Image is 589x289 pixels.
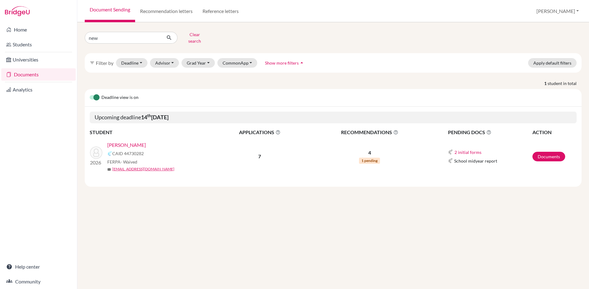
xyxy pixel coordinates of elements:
[90,159,102,166] p: 2026
[306,149,433,156] p: 4
[1,83,76,96] a: Analytics
[532,128,577,136] th: ACTION
[141,114,169,121] b: 14 [DATE]
[116,58,147,68] button: Deadline
[107,151,112,156] img: Common App logo
[107,141,146,149] a: [PERSON_NAME]
[299,60,305,66] i: arrow_drop_up
[121,159,137,164] span: - Waived
[306,129,433,136] span: RECOMMENDATIONS
[107,159,137,165] span: FERPA
[532,152,565,161] a: Documents
[260,58,310,68] button: Show more filtersarrow_drop_up
[454,158,497,164] span: School midyear report
[448,129,532,136] span: PENDING DOCS
[1,261,76,273] a: Help center
[448,150,453,155] img: Common App logo
[1,38,76,51] a: Students
[544,80,548,87] strong: 1
[454,149,482,156] button: 2 initial forms
[448,158,453,163] img: Common App logo
[85,32,161,44] input: Find student by name...
[150,58,179,68] button: Advisor
[107,168,111,171] span: mail
[1,53,76,66] a: Universities
[548,80,582,87] span: student in total
[181,58,215,68] button: Grad Year
[534,5,582,17] button: [PERSON_NAME]
[90,112,577,123] h5: Upcoming deadline
[90,60,95,65] i: filter_list
[1,275,76,288] a: Community
[96,60,113,66] span: Filter by
[1,68,76,81] a: Documents
[112,166,174,172] a: [EMAIL_ADDRESS][DOMAIN_NAME]
[528,58,577,68] button: Apply default filters
[214,129,305,136] span: APPLICATIONS
[101,94,139,101] span: Deadline view is on
[217,58,258,68] button: CommonApp
[258,153,261,159] b: 7
[177,30,212,46] button: Clear search
[359,158,380,164] span: 1 pending
[90,147,102,159] img: Newmark, Avery
[112,150,144,157] span: CAID 44730282
[90,128,213,136] th: STUDENT
[1,23,76,36] a: Home
[5,6,30,16] img: Bridge-U
[147,113,151,118] sup: th
[265,60,299,66] span: Show more filters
